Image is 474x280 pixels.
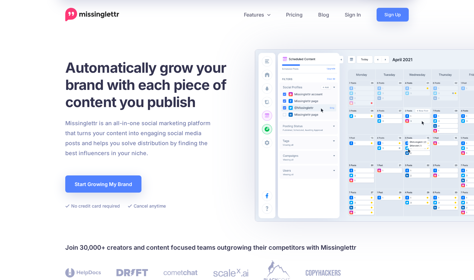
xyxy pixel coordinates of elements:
a: Sign Up [377,8,409,22]
h4: Join 30,000+ creators and content focused teams outgrowing their competitors with Missinglettr [65,243,409,253]
a: Features [236,8,278,22]
li: No credit card required [65,202,120,210]
a: Sign In [337,8,369,22]
li: Cancel anytime [128,202,166,210]
a: Start Growing My Brand [65,175,141,193]
a: Blog [310,8,337,22]
h1: Automatically grow your brand with each piece of content you publish [65,59,242,111]
a: Pricing [278,8,310,22]
p: Missinglettr is an all-in-one social marketing platform that turns your content into engaging soc... [65,118,211,158]
a: Home [65,8,119,22]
